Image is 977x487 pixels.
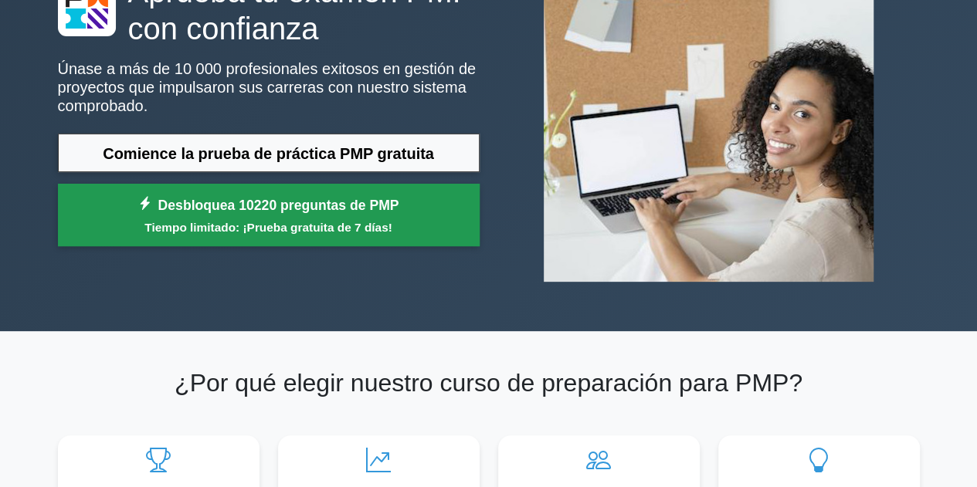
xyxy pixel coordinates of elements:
a: Comience la prueba de práctica PMP gratuita [58,134,480,173]
font: Únase a más de 10 000 profesionales exitosos en gestión de proyectos que impulsaron sus carreras ... [58,60,476,114]
font: Comience la prueba de práctica PMP gratuita [103,145,434,162]
font: Desbloquea 10220 preguntas de PMP [158,198,399,213]
font: Tiempo limitado: ¡Prueba gratuita de 7 días! [144,221,392,234]
font: ¿Por qué elegir nuestro curso de preparación para PMP? [175,369,802,397]
a: Desbloquea 10220 preguntas de PMPTiempo limitado: ¡Prueba gratuita de 7 días! [58,184,480,246]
